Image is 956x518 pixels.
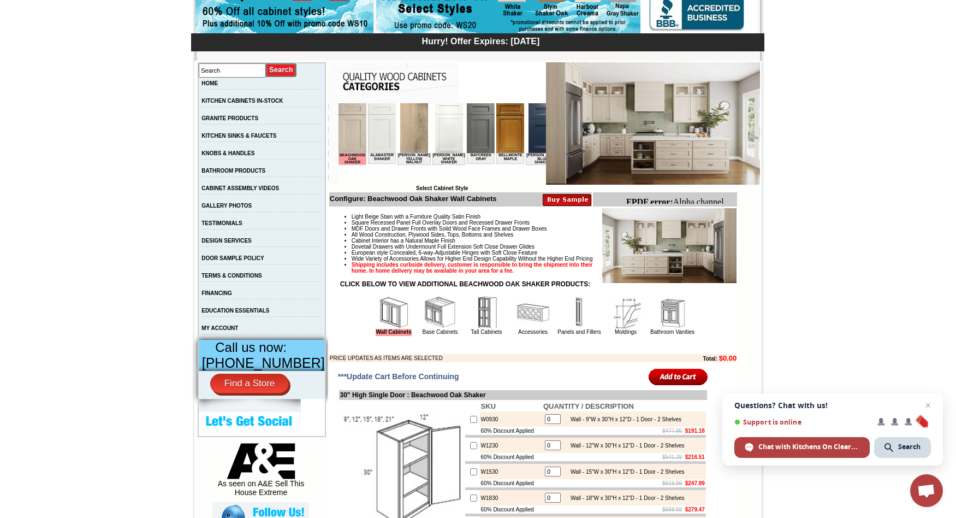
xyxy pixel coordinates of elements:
b: $0.00 [719,354,737,362]
img: Bathroom Vanities [656,296,688,329]
span: Close chat [922,399,935,412]
td: W0930 [480,411,542,427]
td: 60% Discount Applied [480,427,542,435]
a: Bathroom Vanities [650,329,694,335]
s: $619.99 [662,480,682,486]
span: Search [898,442,921,452]
span: Chat with Kitchens On Clearance [758,442,859,452]
span: Questions? Chat with us! [734,401,931,410]
a: TESTIMONIALS [201,220,242,226]
img: Wall Cabinets [377,296,410,329]
td: 60% Discount Applied [480,453,542,461]
img: Base Cabinets [424,296,456,329]
td: PRICE UPDATES AS ITEMS ARE SELECTED [330,354,643,362]
a: EDUCATION ESSENTIALS [201,308,269,314]
td: 60% Discount Applied [480,479,542,487]
li: All Wood Construction, Plywood Sides, Tops, Bottoms and Shelves [352,232,737,238]
a: Panels and Fillers [557,329,601,335]
a: Accessories [518,329,548,335]
a: DOOR SAMPLE POLICY [201,255,264,261]
li: Wide Variety of Accessories Allows for Higher End Design Capability Without the Higher End Pricing [352,256,737,262]
b: $247.99 [685,480,705,486]
b: QUANTITY / DESCRIPTION [543,402,634,410]
input: Add to Cart [649,368,708,386]
b: Configure: Beachwood Oak Shaker Wall Cabinets [330,195,497,203]
td: 30" High Single Door : Beachwood Oak Shaker [339,390,707,400]
li: European style Concealed, 6-way-Adjustable Hinges with Soft Close Feature [352,250,737,256]
img: Beachwood Oak Shaker [546,62,760,185]
s: $477.95 [662,428,682,434]
a: DESIGN SERVICES [201,238,252,244]
a: Find a Store [210,374,289,393]
a: FINANCING [201,290,232,296]
td: W1830 [480,490,542,505]
strong: CLICK BELOW TO VIEW ADDITIONAL BEACHWOOD OAK SHAKER PRODUCTS: [340,280,590,288]
td: 60% Discount Applied [480,505,542,514]
a: Moldings [615,329,637,335]
div: Search [874,437,931,458]
li: MDF Doors and Drawer Fronts with Solid Wood Face Frames and Drawer Boxes [352,226,737,232]
div: As seen on A&E Sell This House Extreme [212,443,309,502]
td: [PERSON_NAME] Blue Shaker [187,50,221,62]
td: W1530 [480,464,542,479]
b: $216.51 [685,454,705,460]
a: GRANITE PRODUCTS [201,115,258,121]
span: Call us now: [215,340,287,355]
a: Base Cabinets [422,329,458,335]
a: KITCHEN CABINETS IN-STOCK [201,98,283,104]
img: Accessories [516,296,549,329]
a: TERMS & CONDITIONS [201,273,262,279]
div: Wall - 12"W x 30"H x 12"D - 1 Door - 2 Shelves [565,443,685,449]
b: $279.47 [685,507,705,513]
img: Product Image [602,208,737,283]
strong: Shipping includes curbside delivery, customer is responsible to bring the shipment into their hom... [352,262,593,274]
b: Total: [703,356,717,362]
a: HOME [201,80,218,86]
li: Cabinet Interior has a Natural Maple Finish [352,238,737,244]
a: Tall Cabinets [471,329,502,335]
b: FPDF error: [4,4,51,14]
a: KITCHEN SINKS & FAUCETS [201,133,276,139]
s: $698.69 [662,507,682,513]
a: GALLERY PHOTOS [201,203,252,209]
img: Panels and Fillers [563,296,596,329]
div: Open chat [910,474,943,507]
img: Tall Cabinets [470,296,503,329]
iframe: Browser incompatible [339,103,546,185]
a: CABINET ASSEMBLY VIDEOS [201,185,279,191]
b: SKU [481,402,496,410]
b: Select Cabinet Style [416,185,468,191]
div: Chat with Kitchens On Clearance [734,437,870,458]
s: $541.29 [662,454,682,460]
td: W1230 [480,438,542,453]
a: MY ACCOUNT [201,325,238,331]
li: Square Recessed Panel Full Overlay Doors and Recessed Drawer Fronts [352,220,737,226]
div: Wall - 9"W x 30"H x 12"D - 1 Door - 2 Shelves [565,416,681,422]
img: Moldings [609,296,642,329]
a: KNOBS & HANDLES [201,150,254,156]
a: Wall Cabinets [376,329,411,336]
li: Light Beige Stain with a Furniture Quality Satin Finish [352,214,737,220]
span: Support is online [734,418,870,426]
b: $191.18 [685,428,705,434]
a: BATHROOM PRODUCTS [201,168,265,174]
div: Wall - 18"W x 30"H x 12"D - 1 Door - 2 Shelves [565,495,685,501]
span: [PHONE_NUMBER] [202,355,325,370]
div: Hurry! Offer Expires: [DATE] [197,35,764,46]
span: ***Update Cart Before Continuing [338,372,459,381]
li: Dovetail Drawers with Undermount Full Extension Soft Close Drawer Glides [352,244,737,250]
div: Wall - 15"W x 30"H x 12"D - 1 Door - 2 Shelves [565,469,685,475]
input: Submit [266,63,297,78]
